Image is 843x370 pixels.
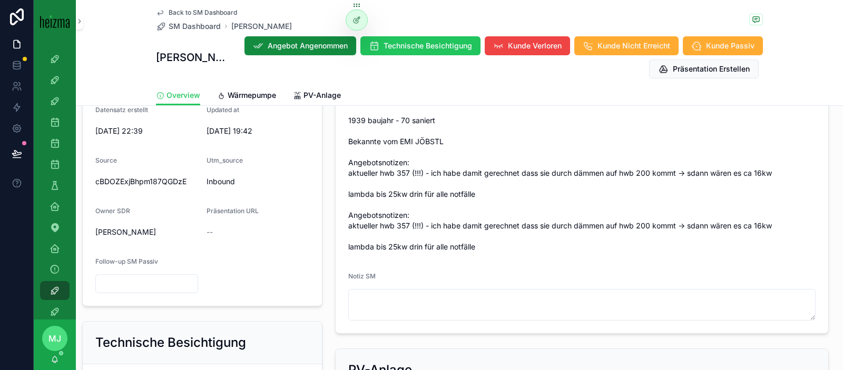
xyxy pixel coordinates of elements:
[207,126,309,136] span: [DATE] 19:42
[649,59,759,78] button: Präsentation Erstellen
[156,50,228,65] h1: [PERSON_NAME]
[207,176,309,187] span: Inbound
[169,21,221,32] span: SM Dashboard
[706,41,754,51] span: Kunde Passiv
[169,8,237,17] span: Back to SM Dashboard
[268,41,348,51] span: Angebot Angenommen
[293,86,341,107] a: PV-Anlage
[683,36,763,55] button: Kunde Passiv
[95,176,198,187] span: cBDOZExjBhpm187QGDzE
[156,86,200,106] a: Overview
[244,36,356,55] button: Angebot Angenommen
[207,207,259,215] span: Präsentation URL
[231,21,292,32] a: [PERSON_NAME]
[48,332,61,345] span: MJ
[207,156,243,164] span: Utm_source
[228,90,276,101] span: Wärmepumpe
[207,106,239,114] span: Updated at
[485,36,570,55] button: Kunde Verloren
[384,41,472,51] span: Technische Besichtigung
[348,272,376,280] span: Notiz SM
[574,36,679,55] button: Kunde Nicht Erreicht
[156,21,221,32] a: SM Dashboard
[95,156,117,164] span: Source
[166,90,200,101] span: Overview
[95,227,156,237] span: [PERSON_NAME]
[217,86,276,107] a: Wärmepumpe
[597,41,670,51] span: Kunde Nicht Erreicht
[34,42,76,319] div: scrollable content
[360,36,481,55] button: Technische Besichtigung
[95,126,198,136] span: [DATE] 22:39
[508,41,562,51] span: Kunde Verloren
[156,8,237,17] a: Back to SM Dashboard
[95,257,158,265] span: Follow-up SM Passiv
[673,64,750,74] span: Präsentation Erstellen
[40,14,70,28] img: App logo
[95,334,246,351] h2: Technische Besichtigung
[303,90,341,101] span: PV-Anlage
[348,31,816,252] span: altbau , saierungswürdig, will fbh reinlegen -> 3 stockwerke energie effizienz g 1939 baujahr - 7...
[95,207,130,215] span: Owner SDR
[207,227,213,237] span: --
[95,106,148,114] span: Datensatz erstellt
